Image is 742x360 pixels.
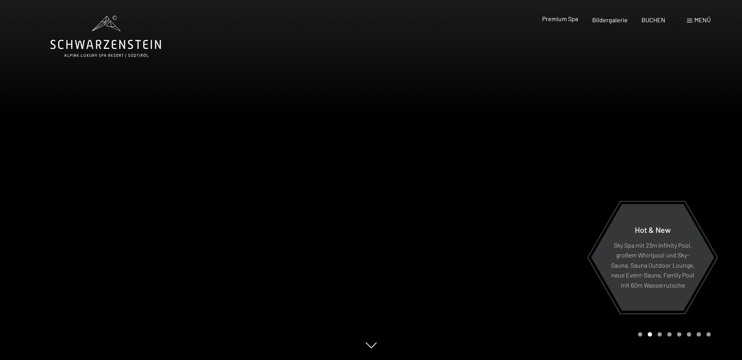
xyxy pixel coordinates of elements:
[610,240,695,290] p: Sky Spa mit 23m Infinity Pool, großem Whirlpool und Sky-Sauna, Sauna Outdoor Lounge, neue Event-S...
[641,16,665,23] a: BUCHEN
[635,332,711,337] div: Carousel Pagination
[635,225,671,234] span: Hot & New
[542,15,578,22] a: Premium Spa
[592,16,628,23] a: Bildergalerie
[687,332,691,337] div: Carousel Page 6
[591,203,715,311] a: Hot & New Sky Spa mit 23m Infinity Pool, großem Whirlpool und Sky-Sauna, Sauna Outdoor Lounge, ne...
[677,332,681,337] div: Carousel Page 5
[648,332,652,337] div: Carousel Page 2 (Current Slide)
[706,332,711,337] div: Carousel Page 8
[638,332,642,337] div: Carousel Page 1
[667,332,672,337] div: Carousel Page 4
[697,332,701,337] div: Carousel Page 7
[658,332,662,337] div: Carousel Page 3
[694,16,711,23] span: Menü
